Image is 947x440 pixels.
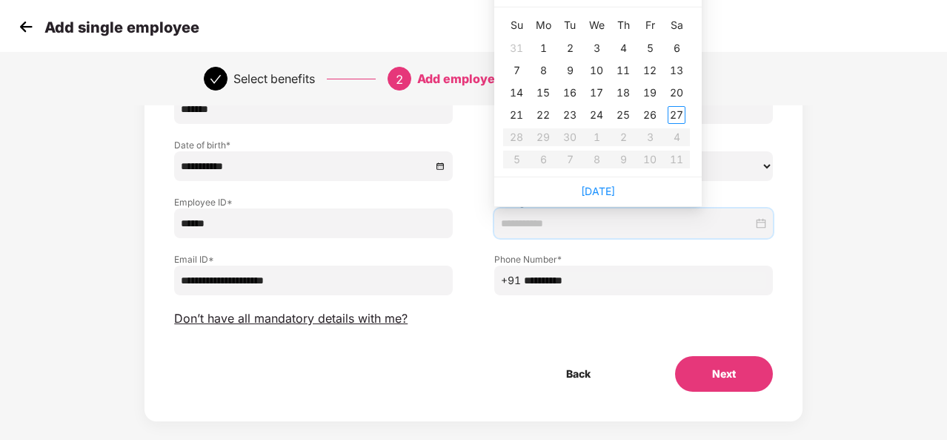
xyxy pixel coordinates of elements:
[503,104,530,126] td: 2025-09-21
[530,104,556,126] td: 2025-09-22
[641,62,659,79] div: 12
[663,82,690,104] td: 2025-09-20
[583,82,610,104] td: 2025-09-17
[614,62,632,79] div: 11
[637,59,663,82] td: 2025-09-12
[508,62,525,79] div: 7
[556,82,583,104] td: 2025-09-16
[588,106,605,124] div: 24
[396,72,403,87] span: 2
[637,13,663,37] th: Fr
[530,13,556,37] th: Mo
[503,59,530,82] td: 2025-09-07
[588,39,605,57] div: 3
[641,106,659,124] div: 26
[556,104,583,126] td: 2025-09-23
[534,106,552,124] div: 22
[508,39,525,57] div: 31
[668,84,685,102] div: 20
[610,59,637,82] td: 2025-09-11
[663,59,690,82] td: 2025-09-13
[614,39,632,57] div: 4
[530,37,556,59] td: 2025-09-01
[561,39,579,57] div: 2
[588,62,605,79] div: 10
[530,82,556,104] td: 2025-09-15
[174,139,453,151] label: Date of birth
[561,84,579,102] div: 16
[668,62,685,79] div: 13
[583,37,610,59] td: 2025-09-03
[663,37,690,59] td: 2025-09-06
[610,104,637,126] td: 2025-09-25
[675,356,773,392] button: Next
[610,13,637,37] th: Th
[668,106,685,124] div: 27
[663,104,690,126] td: 2025-09-27
[588,84,605,102] div: 17
[508,84,525,102] div: 14
[529,356,628,392] button: Back
[534,62,552,79] div: 8
[583,59,610,82] td: 2025-09-10
[614,106,632,124] div: 25
[581,185,615,197] a: [DATE]
[210,73,222,85] span: check
[583,13,610,37] th: We
[174,253,453,266] label: Email ID
[561,62,579,79] div: 9
[614,84,632,102] div: 18
[668,39,685,57] div: 6
[637,82,663,104] td: 2025-09-19
[556,37,583,59] td: 2025-09-02
[663,13,690,37] th: Sa
[44,19,199,36] p: Add single employee
[534,84,552,102] div: 15
[501,272,521,289] span: +91
[637,104,663,126] td: 2025-09-26
[610,82,637,104] td: 2025-09-18
[641,39,659,57] div: 5
[561,106,579,124] div: 23
[417,67,545,91] div: Add employee details
[174,311,408,326] span: Don’t have all mandatory details with me?
[494,253,773,266] label: Phone Number
[610,37,637,59] td: 2025-09-04
[15,16,37,38] img: svg+xml;base64,PHN2ZyB4bWxucz0iaHR0cDovL3d3dy53My5vcmcvMjAwMC9zdmciIHdpZHRoPSIzMCIgaGVpZ2h0PSIzMC...
[503,82,530,104] td: 2025-09-14
[583,104,610,126] td: 2025-09-24
[556,59,583,82] td: 2025-09-09
[174,196,453,208] label: Employee ID
[556,13,583,37] th: Tu
[233,67,315,91] div: Select benefits
[641,84,659,102] div: 19
[530,59,556,82] td: 2025-09-08
[637,37,663,59] td: 2025-09-05
[503,37,530,59] td: 2025-08-31
[508,106,525,124] div: 21
[503,13,530,37] th: Su
[534,39,552,57] div: 1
